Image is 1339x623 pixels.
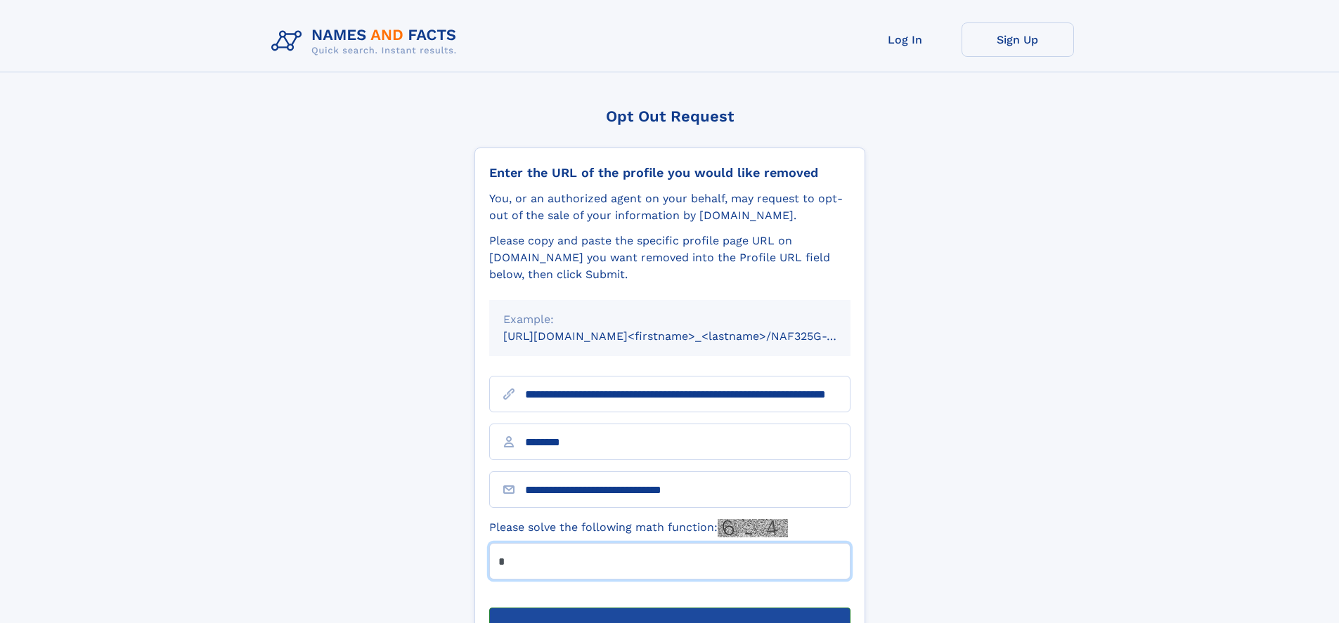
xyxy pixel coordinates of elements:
[474,107,865,125] div: Opt Out Request
[503,311,836,328] div: Example:
[489,165,850,181] div: Enter the URL of the profile you would like removed
[503,329,877,343] small: [URL][DOMAIN_NAME]<firstname>_<lastname>/NAF325G-xxxxxxxx
[489,190,850,224] div: You, or an authorized agent on your behalf, may request to opt-out of the sale of your informatio...
[266,22,468,60] img: Logo Names and Facts
[489,519,788,537] label: Please solve the following math function:
[489,232,850,283] div: Please copy and paste the specific profile page URL on [DOMAIN_NAME] you want removed into the Pr...
[962,22,1074,57] a: Sign Up
[849,22,962,57] a: Log In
